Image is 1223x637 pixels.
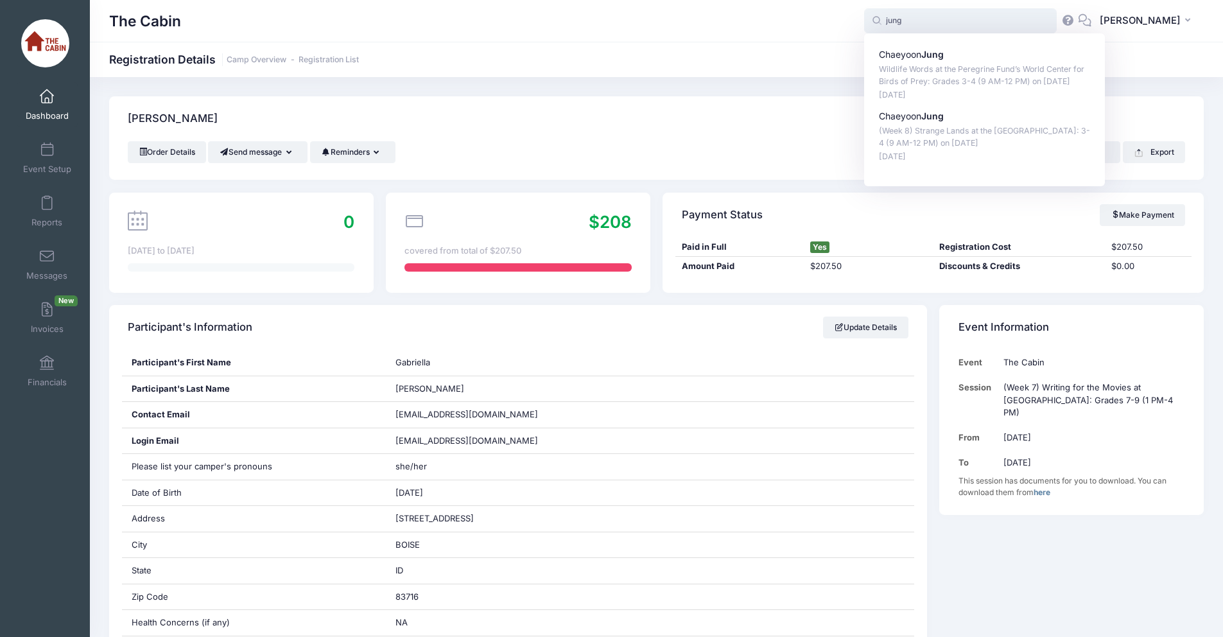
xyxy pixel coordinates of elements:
div: Please list your camper's pronouns [122,454,386,480]
span: [STREET_ADDRESS] [395,513,474,523]
div: Contact Email [122,402,386,428]
a: Order Details [128,141,206,163]
span: [DATE] [395,487,423,498]
div: Registration Cost [933,241,1106,254]
span: BOISE [395,539,420,550]
div: City [122,532,386,558]
span: Invoices [31,324,64,335]
a: Event Setup [17,135,78,180]
a: Dashboard [17,82,78,127]
a: here [1034,487,1050,497]
td: To [958,450,998,475]
div: This session has documents for you to download. You can download them from [958,475,1185,498]
span: [EMAIL_ADDRESS][DOMAIN_NAME] [395,435,556,448]
td: [DATE] [997,450,1184,475]
a: InvoicesNew [17,295,78,340]
span: NA [395,617,408,627]
div: $207.50 [1106,241,1192,254]
span: [PERSON_NAME] [1100,13,1181,28]
h4: Participant's Information [128,310,252,346]
span: $208 [589,212,632,232]
span: Messages [26,270,67,281]
span: 83716 [395,591,419,602]
button: [PERSON_NAME] [1091,6,1204,36]
span: she/her [395,461,427,471]
span: New [55,295,78,306]
td: (Week 7) Writing for the Movies at [GEOGRAPHIC_DATA]: Grades 7-9 (1 PM-4 PM) [997,375,1184,425]
td: Event [958,350,998,375]
p: (Week 8) Strange Lands at the [GEOGRAPHIC_DATA]: 3-4 (9 AM-12 PM) on [DATE] [879,125,1091,149]
span: Event Setup [23,164,71,175]
a: Registration List [299,55,359,65]
h1: The Cabin [109,6,181,36]
strong: Jung [921,110,944,121]
div: [DATE] to [DATE] [128,245,354,257]
span: ID [395,565,403,575]
a: Messages [17,242,78,287]
strong: Jung [921,49,944,60]
span: Financials [28,377,67,388]
button: Send message [208,141,308,163]
h4: Payment Status [682,196,763,233]
span: Gabriella [395,357,430,367]
h4: Event Information [958,310,1049,346]
span: Dashboard [26,110,69,121]
div: Paid in Full [675,241,804,254]
p: Chaeyoon [879,110,1091,123]
div: Login Email [122,428,386,454]
div: Discounts & Credits [933,260,1106,273]
div: $207.50 [804,260,933,273]
div: $0.00 [1106,260,1192,273]
a: Make Payment [1100,204,1185,226]
a: Reports [17,189,78,234]
div: Zip Code [122,584,386,610]
img: The Cabin [21,19,69,67]
span: [PERSON_NAME] [395,383,464,394]
div: Date of Birth [122,480,386,506]
div: covered from total of $207.50 [404,245,631,257]
span: Yes [810,241,829,253]
div: State [122,558,386,584]
div: Participant's Last Name [122,376,386,402]
h1: Registration Details [109,53,359,66]
p: Chaeyoon [879,48,1091,62]
p: [DATE] [879,89,1091,101]
td: From [958,425,998,450]
span: [EMAIL_ADDRESS][DOMAIN_NAME] [395,409,538,419]
div: Health Concerns (if any) [122,610,386,636]
a: Financials [17,349,78,394]
span: 0 [343,212,354,232]
div: Participant's First Name [122,350,386,376]
div: Address [122,506,386,532]
input: Search by First Name, Last Name, or Email... [864,8,1057,34]
td: Session [958,375,998,425]
span: Reports [31,217,62,228]
p: [DATE] [879,151,1091,163]
h4: [PERSON_NAME] [128,101,218,137]
p: Wildlife Words at the Peregrine Fund’s World Center for Birds of Prey: Grades 3-4 (9 AM-12 PM) on... [879,64,1091,87]
a: Update Details [823,317,908,338]
td: The Cabin [997,350,1184,375]
a: Camp Overview [227,55,286,65]
button: Export [1123,141,1185,163]
td: [DATE] [997,425,1184,450]
button: Reminders [310,141,395,163]
div: Amount Paid [675,260,804,273]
